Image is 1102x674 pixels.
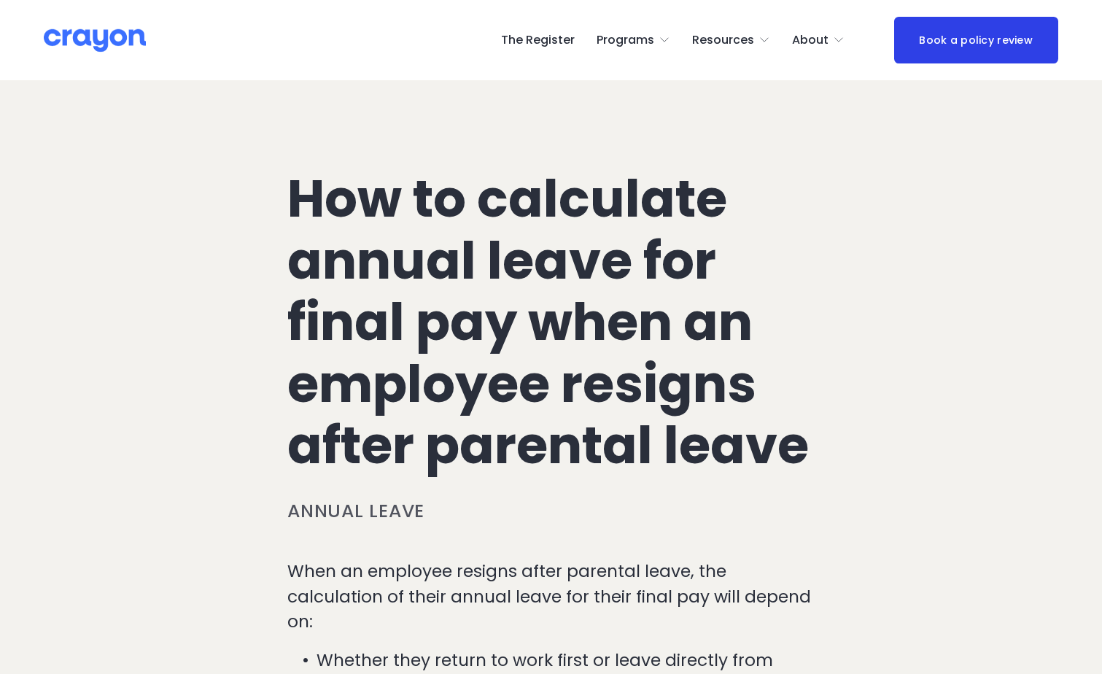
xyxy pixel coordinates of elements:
[597,28,670,52] a: folder dropdown
[792,30,829,51] span: About
[287,559,815,635] p: When an employee resigns after parental leave, the calculation of their annual leave for their fi...
[287,168,815,476] h1: How to calculate annual leave for final pay when an employee resigns after parental leave
[501,28,575,52] a: The Register
[287,498,424,524] a: Annual leave
[792,28,845,52] a: folder dropdown
[894,17,1058,64] a: Book a policy review
[597,30,654,51] span: Programs
[692,30,754,51] span: Resources
[692,28,770,52] a: folder dropdown
[44,28,146,53] img: Crayon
